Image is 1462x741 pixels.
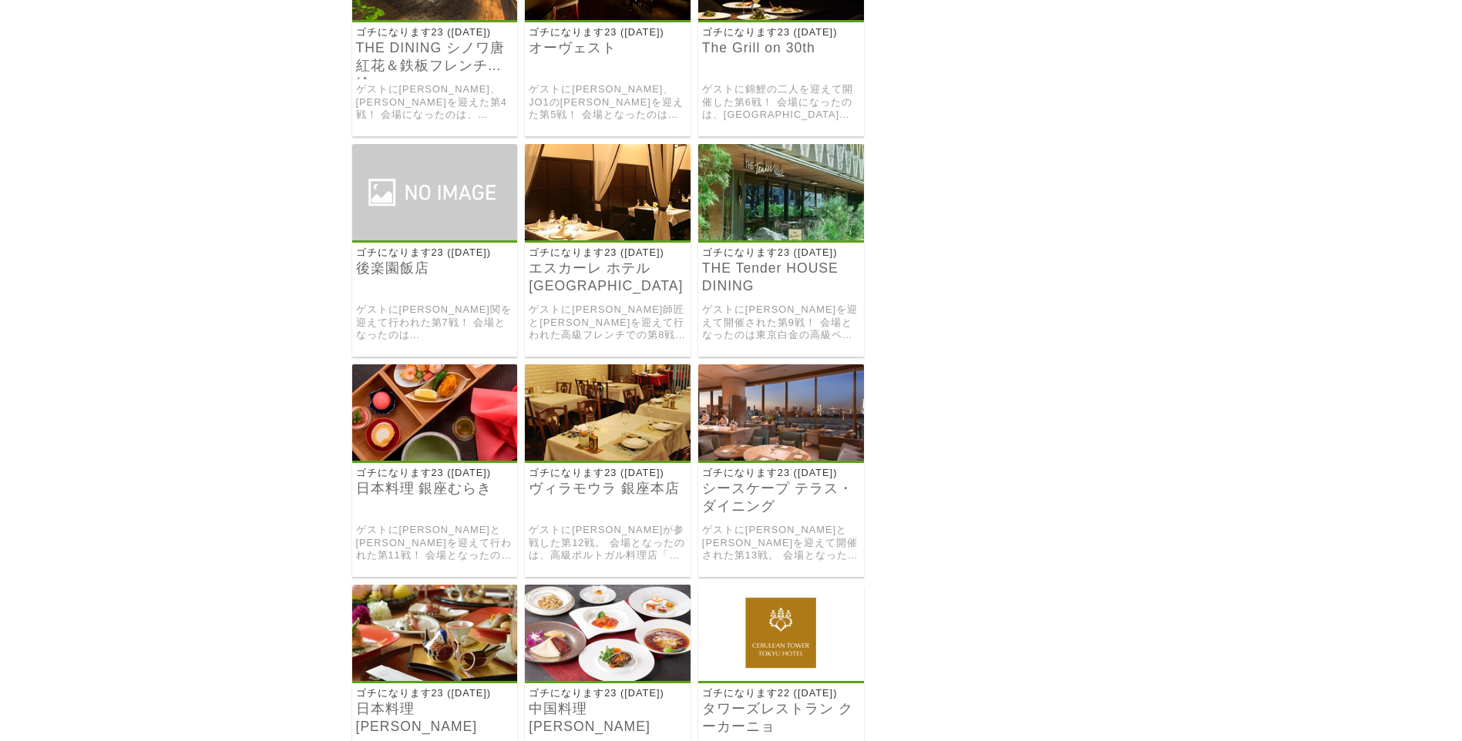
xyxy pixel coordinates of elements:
[352,450,518,463] a: 日本料理 銀座むらき
[352,364,518,461] img: 日本料理 銀座むらき
[529,700,687,736] a: 中国料理 [PERSON_NAME]
[702,260,860,295] a: THE Tender HOUSE DINING
[698,230,864,243] a: THE Tender HOUSE DINING
[356,39,514,75] a: THE DINING シノワ唐紅花＆鉄板フレンチ蒔絵
[702,524,860,562] a: ゲストに[PERSON_NAME]と[PERSON_NAME]を迎えて開催された第13戦。 会場となったのは、ヒルトン東京お台場の「シースケープ テラス・ダイニング」でした。
[529,39,687,57] a: オーヴェスト
[352,467,506,480] p: ゴチになります23 ([DATE])
[525,670,691,683] a: 中国料理 竹園
[352,585,518,681] img: 日本料理 明石
[356,700,514,736] a: 日本料理 [PERSON_NAME]
[698,670,864,683] a: タワーズレストラン クーカーニョ
[356,524,514,562] a: ゲストに[PERSON_NAME]と[PERSON_NAME]を迎えて行われた第11戦！ 会場となったのは高級日本料理店「銀座むらき」でした。
[525,467,679,480] p: ゴチになります23 ([DATE])
[702,480,860,515] a: シースケープ テラス・ダイニング
[525,687,679,700] p: ゴチになります23 ([DATE])
[529,480,687,498] a: ヴィラモウラ 銀座本店
[698,9,864,22] a: The Grill on 30th
[352,144,518,240] img: 後楽園飯店
[352,230,518,243] a: 後楽園飯店
[702,39,860,57] a: The Grill on 30th
[525,144,691,240] img: エスカーレ ホテルモントレ銀座店
[529,303,687,342] a: ゲストに[PERSON_NAME]師匠と[PERSON_NAME]を迎えて行われた高級フレンチでの第8戦！ 会場となったのは、ホテルモントレ銀座のフランス料理店「エスカーレ」でした。
[702,303,860,342] a: ゲストに[PERSON_NAME]を迎えて開催された第9戦！ 会場となったのは東京白金の高級ペルー料理店「THE Tender HOUSE DINING」でした。
[352,246,506,260] p: ゴチになります23 ([DATE])
[525,9,691,22] a: オーヴェスト
[356,83,514,122] a: ゲストに[PERSON_NAME]、[PERSON_NAME]を迎えた第4戦！ 会場になったのは、[GEOGRAPHIC_DATA]の高級中華料理店「THE DINING シノワ 唐紅花」でした。
[352,9,518,22] a: THE DINING シノワ唐紅花＆鉄板フレンチ蒔絵
[529,524,687,562] a: ゲストに[PERSON_NAME]が参戦した第12戦。 会場となったのは、高級ポルトガル料理店「ヴィラモウラ 銀座本店」でした。
[352,26,506,39] p: ゴチになります23 ([DATE])
[698,687,852,700] p: ゴチになります22 ([DATE])
[525,585,691,681] img: 中国料理 竹園
[698,246,852,260] p: ゴチになります23 ([DATE])
[698,364,864,461] img: シースケープ テラス・ダイニング
[525,230,691,243] a: エスカーレ ホテルモントレ銀座店
[698,450,864,463] a: シースケープ テラス・ダイニング
[356,260,514,277] a: 後楽園飯店
[356,303,514,342] a: ゲストに[PERSON_NAME]関を迎えて行われた第7戦！ 会場となったのは[GEOGRAPHIC_DATA]にある中華料理店「[GEOGRAPHIC_DATA]」でした。
[698,585,864,681] img: タワーズレストラン クーカーニョ
[529,260,687,295] a: エスカーレ ホテル[GEOGRAPHIC_DATA]
[356,480,514,498] a: 日本料理 銀座むらき
[525,364,691,461] img: ヴィラモウラ 銀座本店
[698,467,852,480] p: ゴチになります23 ([DATE])
[525,450,691,463] a: ヴィラモウラ 銀座本店
[525,246,679,260] p: ゴチになります23 ([DATE])
[702,700,860,736] a: タワーズレストラン クーカーニョ
[698,26,852,39] p: ゴチになります23 ([DATE])
[352,670,518,683] a: 日本料理 明石
[525,26,679,39] p: ゴチになります23 ([DATE])
[529,83,687,122] a: ゲストに[PERSON_NAME]、JO1の[PERSON_NAME]を迎えた第5戦！ 会場となったのは、ホテルメトロポリタン池袋にあるイタリアンが楽しめるダイニング＆バー「オーヴェスト」でした。
[352,687,506,700] p: ゴチになります23 ([DATE])
[702,83,860,122] a: ゲストに錦鯉の二人を迎えて開催した第6戦！ 会場になったのは、[GEOGRAPHIC_DATA]にある高級グリルレストラン「The Grill on 30th」でした。
[698,144,864,240] img: THE Tender HOUSE DINING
